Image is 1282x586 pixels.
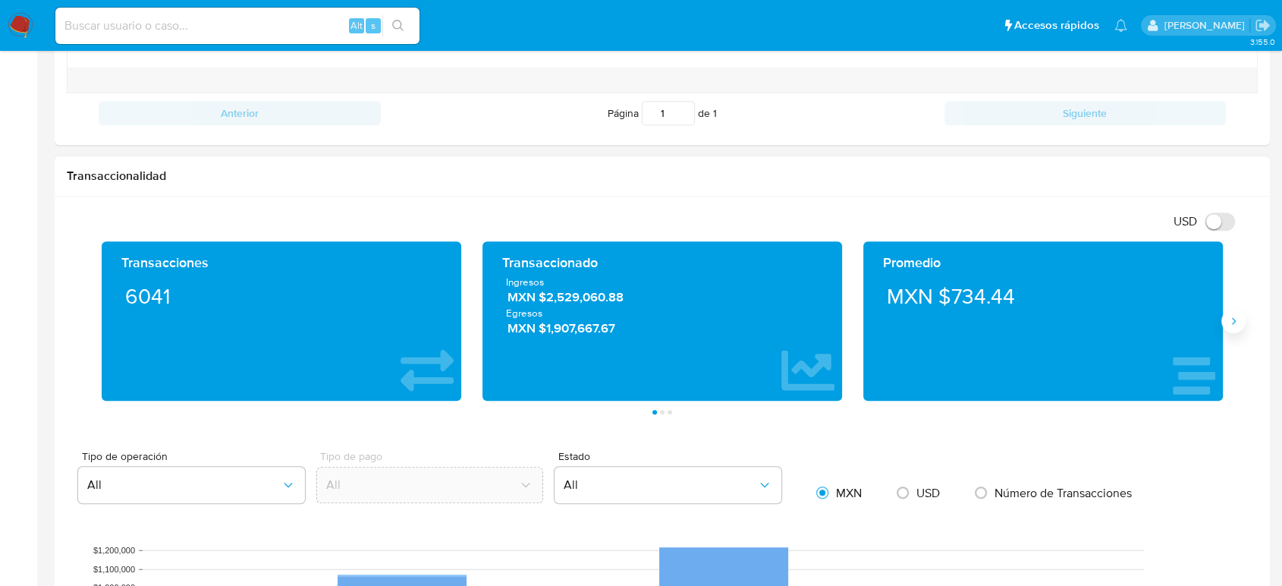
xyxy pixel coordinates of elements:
[382,15,413,36] button: search-icon
[1014,17,1099,33] span: Accesos rápidos
[1249,36,1274,48] span: 3.155.0
[1164,18,1249,33] p: diego.gardunorosas@mercadolibre.com.mx
[608,101,717,125] span: Página de
[1255,17,1271,33] a: Salir
[350,18,363,33] span: Alt
[371,18,375,33] span: s
[944,101,1227,125] button: Siguiente
[55,16,419,36] input: Buscar usuario o caso...
[67,169,1258,184] h1: Transaccionalidad
[99,101,381,125] button: Anterior
[1114,19,1127,32] a: Notificaciones
[713,106,717,121] span: 1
